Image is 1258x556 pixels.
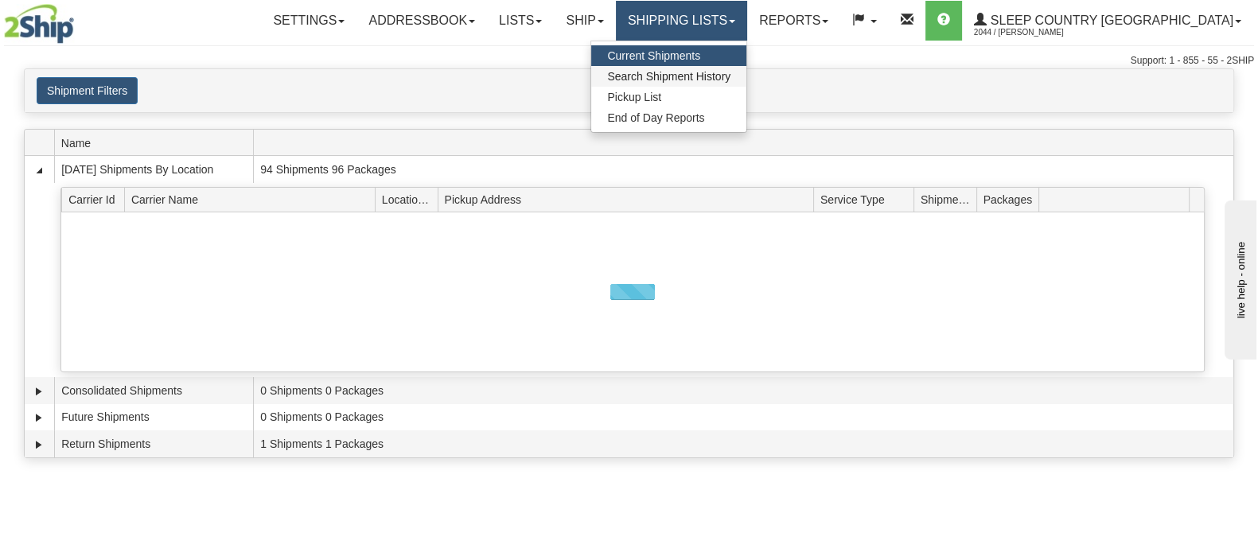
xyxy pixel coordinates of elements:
span: 2044 / [PERSON_NAME] [974,25,1093,41]
span: Carrier Id [68,187,124,212]
span: Sleep Country [GEOGRAPHIC_DATA] [987,14,1233,27]
td: 0 Shipments 0 Packages [253,404,1233,431]
a: Reports [747,1,840,41]
span: Current Shipments [607,49,700,62]
button: Shipment Filters [37,77,138,104]
span: Service Type [820,187,913,212]
span: Location Id [382,187,438,212]
span: Shipments [921,187,976,212]
td: [DATE] Shipments By Location [54,156,253,183]
span: Packages [983,187,1039,212]
span: End of Day Reports [607,111,704,124]
a: Expand [31,437,47,453]
a: Ship [554,1,615,41]
span: Search Shipment History [607,70,730,83]
a: Shipping lists [616,1,747,41]
td: 1 Shipments 1 Packages [253,430,1233,457]
td: 0 Shipments 0 Packages [253,377,1233,404]
span: Carrier Name [131,187,375,212]
span: Pickup Address [445,187,814,212]
td: Future Shipments [54,404,253,431]
img: logo2044.jpg [4,4,74,44]
span: Pickup List [607,91,661,103]
a: End of Day Reports [591,107,746,128]
a: Expand [31,410,47,426]
a: Settings [261,1,356,41]
a: Expand [31,383,47,399]
a: Collapse [31,162,47,178]
span: Name [61,130,253,155]
a: Current Shipments [591,45,746,66]
a: Search Shipment History [591,66,746,87]
iframe: chat widget [1221,196,1256,359]
td: 94 Shipments 96 Packages [253,156,1233,183]
div: live help - online [12,14,147,25]
td: Consolidated Shipments [54,377,253,404]
a: Lists [487,1,554,41]
a: Pickup List [591,87,746,107]
td: Return Shipments [54,430,253,457]
div: Support: 1 - 855 - 55 - 2SHIP [4,54,1254,68]
a: Addressbook [356,1,487,41]
a: Sleep Country [GEOGRAPHIC_DATA] 2044 / [PERSON_NAME] [962,1,1253,41]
